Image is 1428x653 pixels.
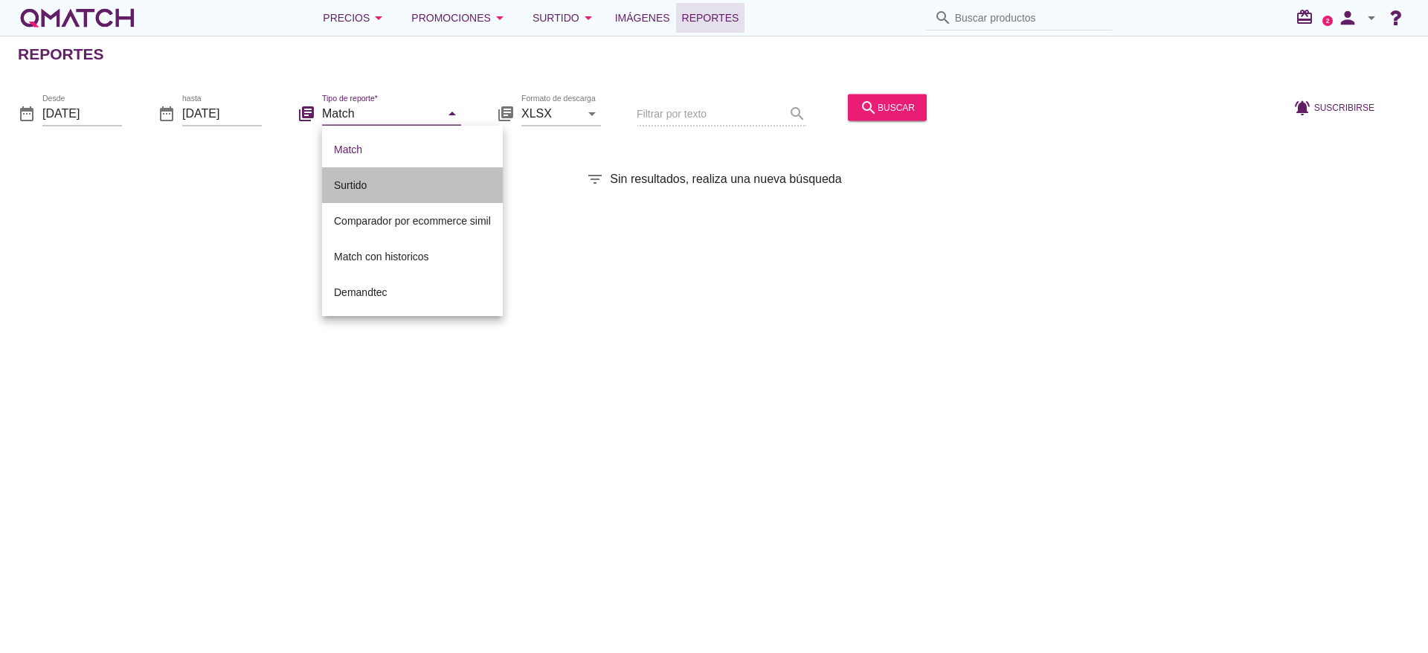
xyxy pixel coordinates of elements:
[42,101,122,125] input: Desde
[18,42,104,66] h2: Reportes
[1363,9,1380,27] i: arrow_drop_down
[934,9,952,27] i: search
[18,3,137,33] a: white-qmatch-logo
[497,104,515,122] i: library_books
[609,3,676,33] a: Imágenes
[1326,17,1330,24] text: 2
[334,283,491,301] div: Demandtec
[676,3,745,33] a: Reportes
[955,6,1104,30] input: Buscar productos
[18,104,36,122] i: date_range
[586,170,604,188] i: filter_list
[533,9,597,27] div: Surtido
[1293,98,1314,116] i: notifications_active
[443,104,461,122] i: arrow_drop_down
[334,141,491,158] div: Match
[1314,100,1374,114] span: Suscribirse
[411,9,509,27] div: Promociones
[1333,7,1363,28] i: person
[334,212,491,230] div: Comparador por ecommerce simil
[311,3,399,33] button: Precios
[1281,94,1386,120] button: Suscribirse
[521,3,609,33] button: Surtido
[182,101,262,125] input: hasta
[1322,16,1333,26] a: 2
[297,104,315,122] i: library_books
[322,101,440,125] input: Tipo de reporte*
[860,98,915,116] div: buscar
[370,9,387,27] i: arrow_drop_down
[491,9,509,27] i: arrow_drop_down
[334,248,491,266] div: Match con historicos
[579,9,597,27] i: arrow_drop_down
[334,176,491,194] div: Surtido
[399,3,521,33] button: Promociones
[1296,8,1319,26] i: redeem
[610,170,841,188] span: Sin resultados, realiza una nueva búsqueda
[323,9,387,27] div: Precios
[860,98,878,116] i: search
[615,9,670,27] span: Imágenes
[521,101,580,125] input: Formato de descarga
[848,94,927,120] button: buscar
[583,104,601,122] i: arrow_drop_down
[158,104,176,122] i: date_range
[682,9,739,27] span: Reportes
